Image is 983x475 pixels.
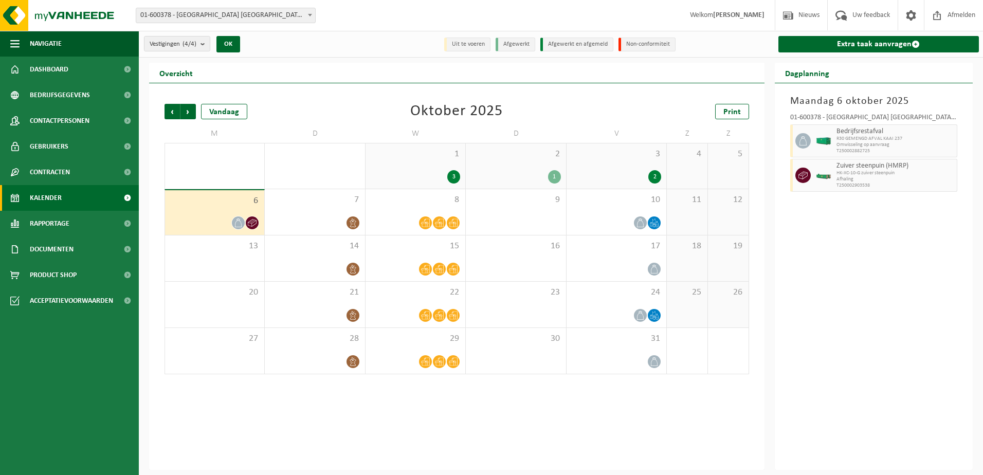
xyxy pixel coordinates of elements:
span: 12 [713,194,743,206]
h2: Dagplanning [775,63,840,83]
span: Navigatie [30,31,62,57]
img: HK-XC-10-GN-00 [816,172,831,179]
span: Contactpersonen [30,108,89,134]
span: 22 [371,287,460,298]
span: 18 [672,241,702,252]
span: 1 [371,149,460,160]
span: HK-XC-10-G zuiver steenpuin [836,170,955,176]
span: Bedrijfsgegevens [30,82,90,108]
span: 23 [471,287,560,298]
span: 9 [471,194,560,206]
span: 17 [572,241,661,252]
span: 5 [713,149,743,160]
span: 27 [170,333,259,344]
span: 3 [572,149,661,160]
div: Vandaag [201,104,247,119]
span: Contracten [30,159,70,185]
span: 31 [572,333,661,344]
span: 14 [270,241,359,252]
span: Vestigingen [150,36,196,52]
span: 25 [672,287,702,298]
span: 19 [713,241,743,252]
span: 21 [270,287,359,298]
span: Volgende [180,104,196,119]
span: 4 [672,149,702,160]
span: 16 [471,241,560,252]
span: Zuiver steenpuin (HMRP) [836,162,955,170]
span: Kalender [30,185,62,211]
span: 20 [170,287,259,298]
span: Gebruikers [30,134,68,159]
span: R30 GEMENGD AFVAL KAAI 237 [836,136,955,142]
button: Vestigingen(4/4) [144,36,210,51]
span: Vorige [165,104,180,119]
span: Product Shop [30,262,77,288]
span: Acceptatievoorwaarden [30,288,113,314]
count: (4/4) [183,41,196,47]
span: 11 [672,194,702,206]
td: W [366,124,466,143]
span: Omwisseling op aanvraag [836,142,955,148]
img: HK-XR-30-GN-00 [816,137,831,145]
td: M [165,124,265,143]
span: Documenten [30,236,74,262]
td: Z [667,124,708,143]
h3: Maandag 6 oktober 2025 [790,94,958,109]
div: 2 [648,170,661,184]
li: Afgewerkt [496,38,535,51]
div: Oktober 2025 [410,104,503,119]
span: T250002903538 [836,182,955,189]
span: Afhaling [836,176,955,182]
span: 10 [572,194,661,206]
div: 3 [447,170,460,184]
li: Uit te voeren [444,38,490,51]
span: 2 [471,149,560,160]
span: Bedrijfsrestafval [836,127,955,136]
span: 28 [270,333,359,344]
span: 24 [572,287,661,298]
td: D [265,124,365,143]
span: 7 [270,194,359,206]
div: 01-600378 - [GEOGRAPHIC_DATA] [GEOGRAPHIC_DATA] - [GEOGRAPHIC_DATA] [790,114,958,124]
a: Extra taak aanvragen [778,36,979,52]
strong: [PERSON_NAME] [713,11,764,19]
button: OK [216,36,240,52]
div: 1 [548,170,561,184]
h2: Overzicht [149,63,203,83]
span: 15 [371,241,460,252]
span: 01-600378 - NOORD NATIE TERMINAL NV - ANTWERPEN [136,8,315,23]
span: Rapportage [30,211,69,236]
a: Print [715,104,749,119]
span: Print [723,108,741,116]
span: T250002882725 [836,148,955,154]
td: Z [708,124,749,143]
span: 8 [371,194,460,206]
td: V [567,124,667,143]
span: 13 [170,241,259,252]
span: 30 [471,333,560,344]
li: Non-conformiteit [618,38,676,51]
span: 29 [371,333,460,344]
span: 6 [170,195,259,207]
li: Afgewerkt en afgemeld [540,38,613,51]
span: Dashboard [30,57,68,82]
td: D [466,124,566,143]
span: 01-600378 - NOORD NATIE TERMINAL NV - ANTWERPEN [136,8,316,23]
span: 26 [713,287,743,298]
